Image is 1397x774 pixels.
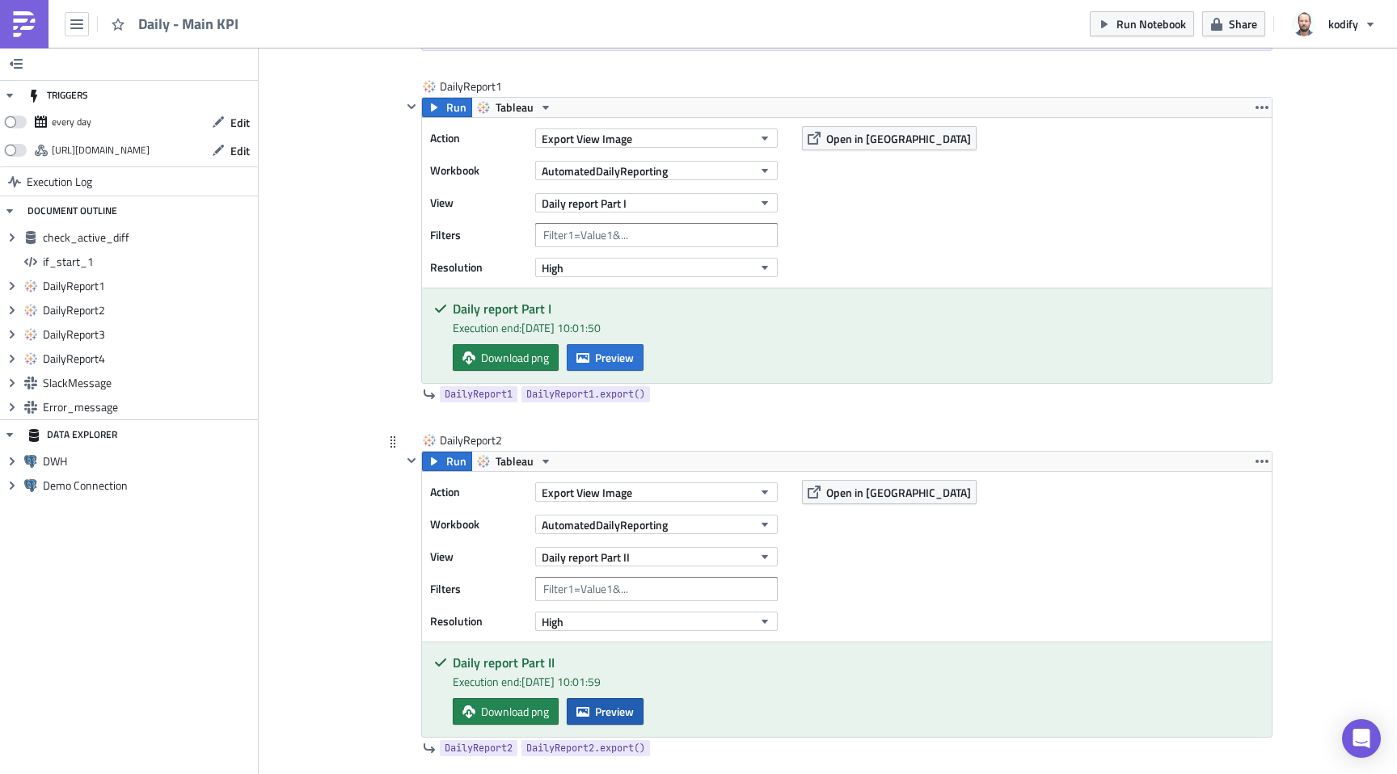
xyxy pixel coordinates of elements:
[567,698,644,725] button: Preview
[471,98,558,117] button: Tableau
[43,376,254,390] span: SlackMessage
[1328,15,1358,32] span: kodify
[430,512,527,536] label: Workbook
[1290,11,1318,38] img: Avatar
[521,386,650,402] a: DailyReport1.export()
[446,452,466,471] span: Run
[43,254,254,269] span: if_start_1
[496,452,534,471] span: Tableau
[52,138,150,162] div: https://pushmetrics.io/api/v1/report/MeL9WZGozZ/webhook?token=1376edafa6c84120af63810cb099268a
[43,351,254,366] span: DailyReport4
[535,128,778,148] button: Export View Image
[471,452,558,471] button: Tableau
[1202,11,1265,36] button: Share
[402,97,421,116] button: Hide content
[1342,719,1381,758] div: Open Intercom Messenger
[826,130,971,147] span: Open in [GEOGRAPHIC_DATA]
[496,98,534,117] span: Tableau
[52,110,91,134] div: every day
[430,223,527,247] label: Filters
[595,703,634,720] span: Preview
[595,349,634,366] span: Preview
[481,349,549,366] span: Download png
[440,78,504,95] span: DailyReport1
[542,162,668,179] span: AutomatedDailyReporting
[453,302,1260,315] h5: Daily report Part I
[230,142,250,159] span: Edit
[402,451,421,470] button: Hide content
[535,482,778,502] button: Export View Image
[6,6,843,19] p: KPI daily report
[27,167,92,196] span: Execution Log
[430,545,527,569] label: View
[138,15,240,33] span: Daily - Main KPI
[826,484,971,501] span: Open in [GEOGRAPHIC_DATA]
[446,98,466,117] span: Run
[453,656,1260,669] h5: Daily report Part II
[43,230,254,245] span: check_active_diff
[43,279,254,293] span: DailyReport1
[1229,15,1257,32] span: Share
[43,303,254,318] span: DailyReport2
[453,344,559,371] a: Download png
[445,386,513,402] span: DailyReport1
[204,110,258,135] button: Edit
[802,480,977,504] button: Open in [GEOGRAPHIC_DATA]
[6,6,809,19] body: Rich Text Area. Press ALT-0 for help.
[430,158,527,183] label: Workbook
[43,478,254,493] span: Demo Connection
[430,191,527,215] label: View
[542,484,632,501] span: Export View Image
[440,740,517,756] a: DailyReport2
[6,6,809,19] p: Error in active subscribers. No KPI report sent.
[453,319,1260,336] div: Execution end: [DATE] 10:01:50
[535,547,778,566] button: Daily report Part II
[230,114,250,131] span: Edit
[535,612,778,631] button: High
[542,549,630,566] span: Daily report Part II
[27,81,88,110] div: TRIGGERS
[43,400,254,414] span: Error_message
[802,126,977,150] button: Open in [GEOGRAPHIC_DATA]
[535,161,778,180] button: AutomatedDailyReporting
[430,577,527,601] label: Filters
[1116,15,1186,32] span: Run Notebook
[535,577,778,601] input: Filter1=Value1&...
[542,259,563,276] span: High
[1282,6,1385,42] button: kodify
[430,480,527,504] label: Action
[453,698,559,725] a: Download png
[430,126,527,150] label: Action
[567,344,644,371] button: Preview
[430,255,527,280] label: Resolution
[526,386,645,402] span: DailyReport1.export()
[526,740,645,756] span: DailyReport2.export()
[542,130,632,147] span: Export View Image
[481,703,549,720] span: Download png
[43,327,254,342] span: DailyReport3
[27,196,117,225] div: DOCUMENT OUTLINE
[6,6,843,19] body: Rich Text Area. Press ALT-0 for help.
[445,740,513,756] span: DailyReport2
[542,516,668,533] span: AutomatedDailyReporting
[11,11,37,37] img: PushMetrics
[440,386,517,402] a: DailyReport1
[440,432,504,448] span: DailyReport2
[453,673,1260,690] div: Execution end: [DATE] 10:01:59
[535,223,778,247] input: Filter1=Value1&...
[535,515,778,534] button: AutomatedDailyReporting
[521,740,650,756] a: DailyReport2.export()
[27,420,117,449] div: DATA EXPLORER
[43,454,254,469] span: DWH
[204,138,258,163] button: Edit
[422,98,472,117] button: Run
[542,613,563,630] span: High
[6,6,809,19] p: Daily KPI.
[422,452,472,471] button: Run
[535,258,778,277] button: High
[535,193,778,212] button: Daily report Part I
[1090,11,1194,36] button: Run Notebook
[430,609,527,633] label: Resolution
[542,195,627,212] span: Daily report Part I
